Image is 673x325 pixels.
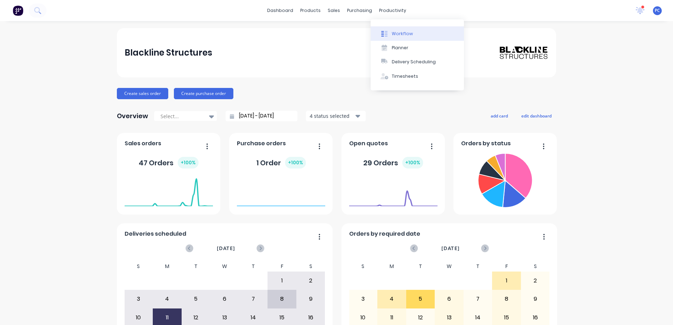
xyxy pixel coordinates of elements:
[344,5,376,16] div: purchasing
[285,157,306,168] div: + 100 %
[324,5,344,16] div: sales
[217,244,235,252] span: [DATE]
[268,272,296,289] div: 1
[377,261,406,272] div: M
[117,109,148,123] div: Overview
[13,5,23,16] img: Factory
[125,46,212,60] div: Blackline Structures
[182,290,210,308] div: 5
[153,261,182,272] div: M
[371,69,464,83] button: Timesheets
[256,157,306,168] div: 1 Order
[371,41,464,55] button: Planner
[392,73,418,79] div: Timesheets
[268,261,296,272] div: F
[392,59,436,65] div: Delivery Scheduling
[297,272,325,289] div: 2
[492,290,521,308] div: 8
[392,45,408,51] div: Planner
[441,244,460,252] span: [DATE]
[407,290,435,308] div: 5
[210,290,239,308] div: 6
[435,261,464,272] div: W
[349,139,388,148] span: Open quotes
[521,261,550,272] div: S
[406,261,435,272] div: T
[297,290,325,308] div: 9
[392,31,413,37] div: Workflow
[492,261,521,272] div: F
[435,290,463,308] div: 6
[239,290,268,308] div: 7
[210,261,239,272] div: W
[464,261,492,272] div: T
[124,261,153,272] div: S
[402,157,423,168] div: + 100 %
[306,111,366,121] button: 4 status selected
[461,139,511,148] span: Orders by status
[521,290,549,308] div: 9
[464,290,492,308] div: 7
[268,290,296,308] div: 8
[297,5,324,16] div: products
[486,111,512,120] button: add card
[182,261,210,272] div: T
[492,272,521,289] div: 1
[517,111,556,120] button: edit dashboard
[237,139,286,148] span: Purchase orders
[125,139,161,148] span: Sales orders
[655,7,660,14] span: PC
[178,157,199,168] div: + 100 %
[349,261,378,272] div: S
[521,272,549,289] div: 2
[296,261,325,272] div: S
[239,261,268,272] div: T
[174,88,233,99] button: Create purchase order
[139,157,199,168] div: 47 Orders
[363,157,423,168] div: 29 Orders
[125,290,153,308] div: 3
[371,26,464,40] button: Workflow
[499,46,548,60] img: Blackline Structures
[310,112,354,120] div: 4 status selected
[371,55,464,69] button: Delivery Scheduling
[125,230,186,238] span: Deliveries scheduled
[349,290,377,308] div: 3
[376,5,410,16] div: productivity
[153,290,181,308] div: 4
[378,290,406,308] div: 4
[264,5,297,16] a: dashboard
[117,88,168,99] button: Create sales order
